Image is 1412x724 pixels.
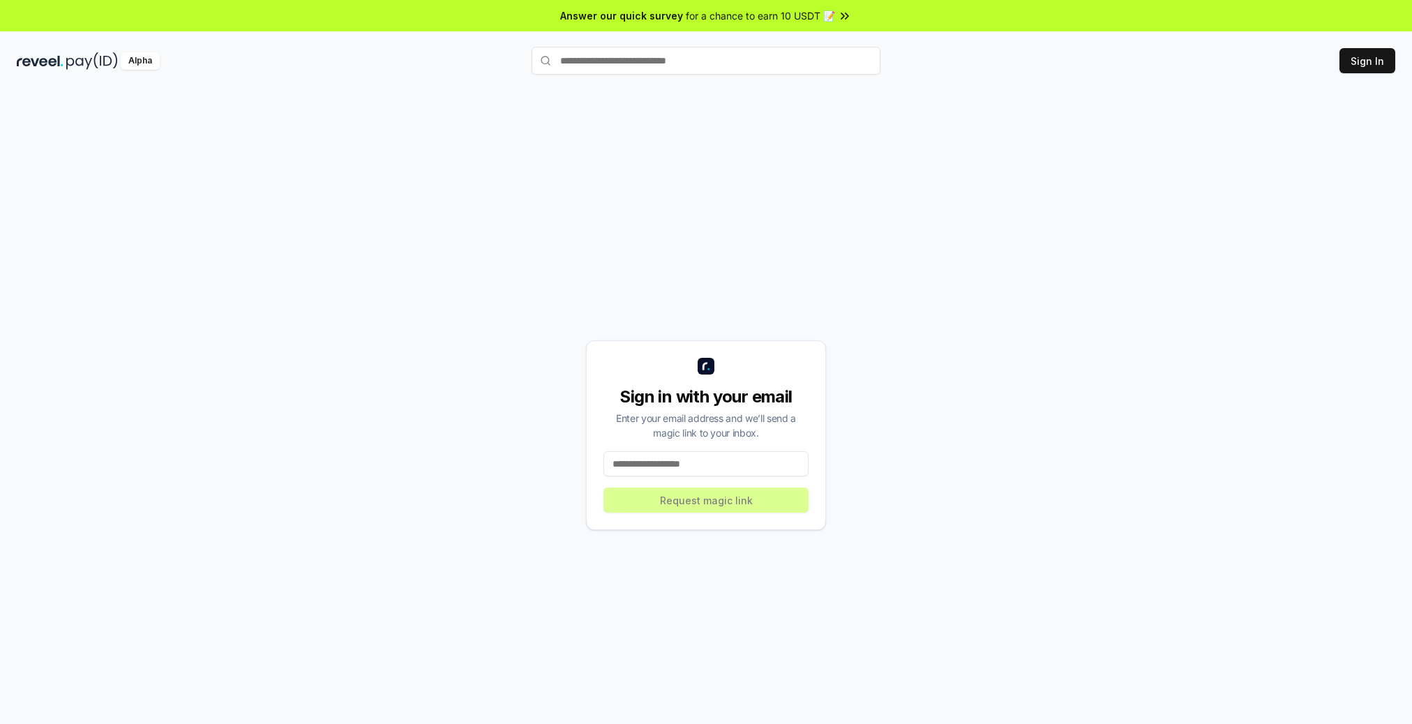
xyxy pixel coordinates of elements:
div: Enter your email address and we’ll send a magic link to your inbox. [603,411,809,440]
img: logo_small [698,358,714,375]
button: Sign In [1339,48,1395,73]
span: for a chance to earn 10 USDT 📝 [686,8,835,23]
img: pay_id [66,52,118,70]
img: reveel_dark [17,52,63,70]
span: Answer our quick survey [560,8,683,23]
div: Alpha [121,52,160,70]
div: Sign in with your email [603,386,809,408]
